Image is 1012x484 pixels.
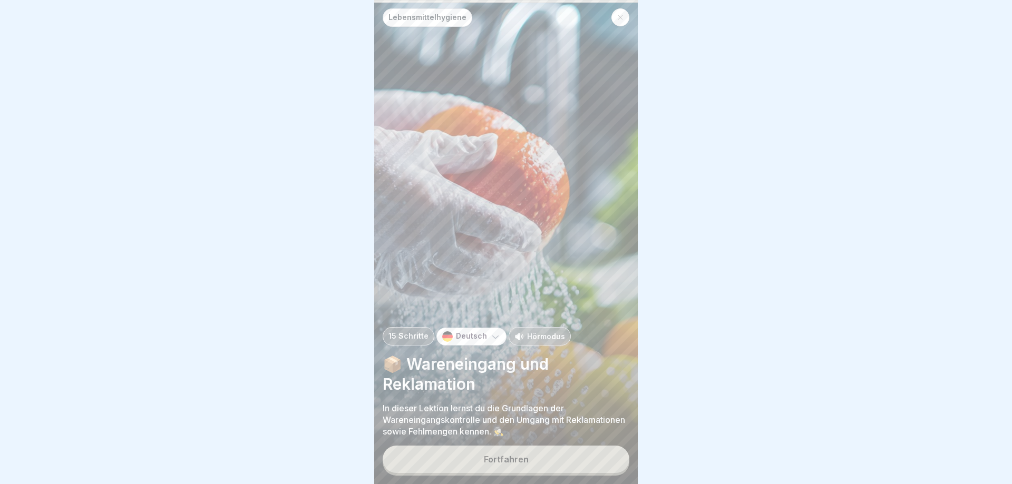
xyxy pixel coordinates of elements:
[456,332,487,341] p: Deutsch
[383,446,629,473] button: Fortfahren
[383,402,629,437] p: In dieser Lektion lernst du die Grundlagen der Wareneingangskontrolle und den Umgang mit Reklamat...
[442,331,453,342] img: de.svg
[388,332,429,341] p: 15 Schritte
[388,13,466,22] p: Lebensmittelhygiene
[383,354,629,394] p: 📦 Wareneingang und Reklamation
[484,455,529,464] div: Fortfahren
[527,331,565,342] p: Hörmodus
